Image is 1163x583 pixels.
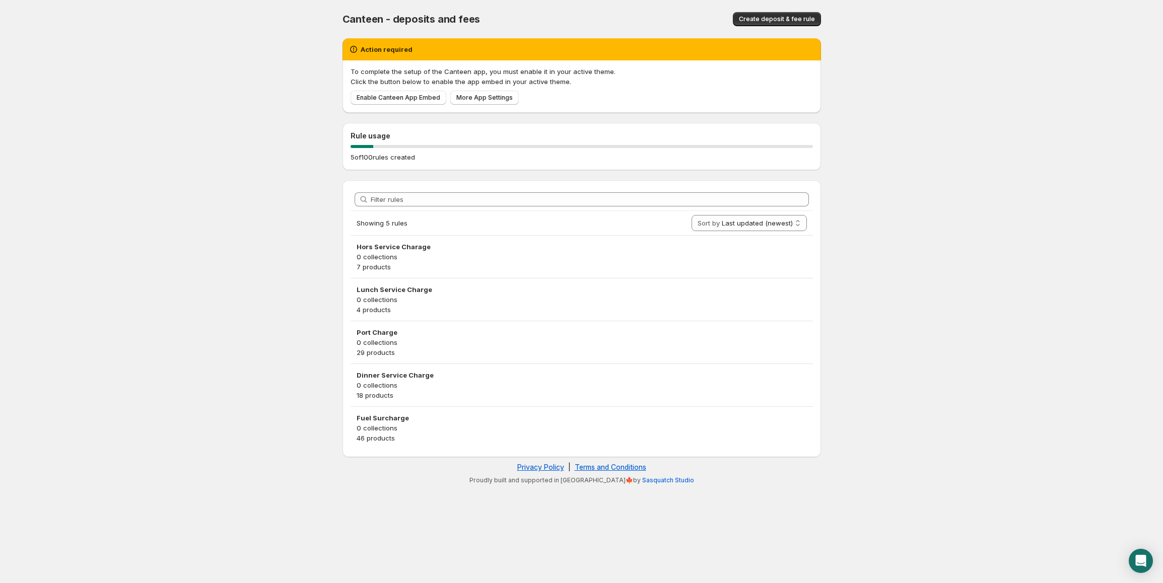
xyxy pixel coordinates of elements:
div: Open Intercom Messenger [1129,549,1153,573]
a: Privacy Policy [517,463,564,471]
p: 0 collections [357,380,807,390]
span: Canteen - deposits and fees [343,13,481,25]
span: | [568,463,571,471]
p: 7 products [357,262,807,272]
span: Showing 5 rules [357,219,407,227]
p: 4 products [357,305,807,315]
span: Create deposit & fee rule [739,15,815,23]
p: 5 of 100 rules created [351,152,415,162]
h2: Rule usage [351,131,813,141]
span: More App Settings [456,94,513,102]
input: Filter rules [371,192,809,206]
p: Click the button below to enable the app embed in your active theme. [351,77,813,87]
button: Create deposit & fee rule [733,12,821,26]
h3: Hors Service Charage [357,242,807,252]
p: 0 collections [357,337,807,347]
a: Enable Canteen App Embed [351,91,446,105]
h3: Fuel Surcharge [357,413,807,423]
h3: Port Charge [357,327,807,337]
span: Enable Canteen App Embed [357,94,440,102]
p: To complete the setup of the Canteen app, you must enable it in your active theme. [351,66,813,77]
p: Proudly built and supported in [GEOGRAPHIC_DATA]🍁by [348,476,816,484]
p: 0 collections [357,295,807,305]
a: Sasquatch Studio [642,476,694,484]
p: 0 collections [357,252,807,262]
h2: Action required [361,44,413,54]
h3: Dinner Service Charge [357,370,807,380]
a: More App Settings [450,91,519,105]
h3: Lunch Service Charge [357,284,807,295]
p: 18 products [357,390,807,400]
p: 0 collections [357,423,807,433]
p: 29 products [357,347,807,357]
p: 46 products [357,433,807,443]
a: Terms and Conditions [575,463,646,471]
